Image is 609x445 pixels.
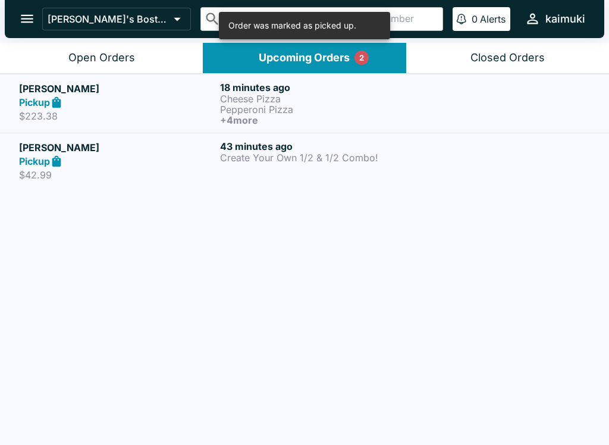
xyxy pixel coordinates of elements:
[259,51,350,65] div: Upcoming Orders
[19,140,215,155] h5: [PERSON_NAME]
[472,13,478,25] p: 0
[48,13,169,25] p: [PERSON_NAME]'s Boston Pizza
[228,15,356,36] div: Order was marked as picked up.
[12,4,42,34] button: open drawer
[19,169,215,181] p: $42.99
[68,51,135,65] div: Open Orders
[220,82,416,93] h6: 18 minutes ago
[480,13,506,25] p: Alerts
[19,110,215,122] p: $223.38
[42,8,191,30] button: [PERSON_NAME]'s Boston Pizza
[470,51,545,65] div: Closed Orders
[359,52,364,64] p: 2
[220,152,416,163] p: Create Your Own 1/2 & 1/2 Combo!
[19,82,215,96] h5: [PERSON_NAME]
[220,115,416,126] h6: + 4 more
[220,140,416,152] h6: 43 minutes ago
[220,104,416,115] p: Pepperoni Pizza
[520,6,590,32] button: kaimuki
[19,155,50,167] strong: Pickup
[19,96,50,108] strong: Pickup
[220,93,416,104] p: Cheese Pizza
[545,12,585,26] div: kaimuki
